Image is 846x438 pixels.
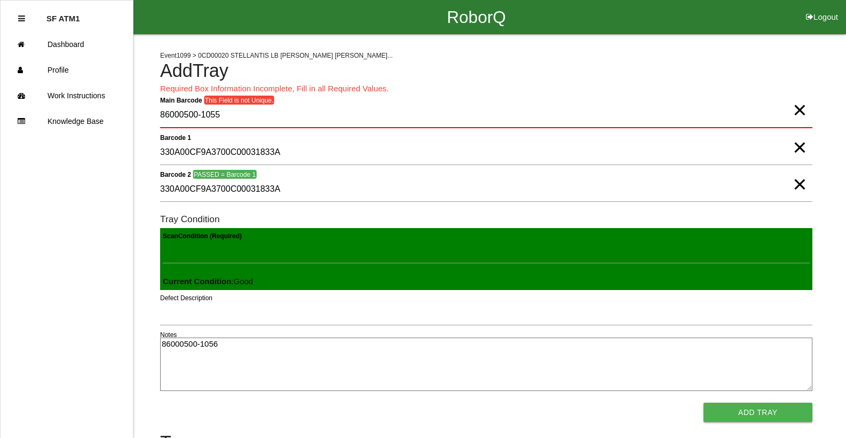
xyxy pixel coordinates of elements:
span: This Field is not Unique. [204,96,274,105]
h4: Add Tray [160,61,812,81]
button: Add Tray [703,403,812,422]
p: Required Box Information Incomplete, Fill in all Required Values. [160,83,812,95]
a: Dashboard [1,32,133,57]
b: Barcode 1 [160,134,191,141]
label: Notes [160,330,177,340]
span: PASSED = Barcode 1 [193,170,256,179]
b: Main Barcode [160,96,202,104]
a: Work Instructions [1,83,133,108]
span: Clear Input [793,89,807,110]
p: SF ATM1 [46,6,80,23]
a: Knowledge Base [1,108,133,134]
input: Required [160,103,812,128]
a: Profile [1,57,133,83]
div: Close [18,6,25,32]
span: Event 1099 > 0CD00020 STELLANTIS LB [PERSON_NAME] [PERSON_NAME]... [160,52,393,59]
b: Current Condition [163,277,231,286]
h6: Tray Condition [160,214,812,224]
label: Defect Description [160,293,212,303]
span: Clear Input [793,126,807,147]
span: : Good [163,277,253,286]
span: Clear Input [793,163,807,184]
b: Scan Condition (Required) [163,232,242,239]
b: Barcode 2 [160,170,191,178]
